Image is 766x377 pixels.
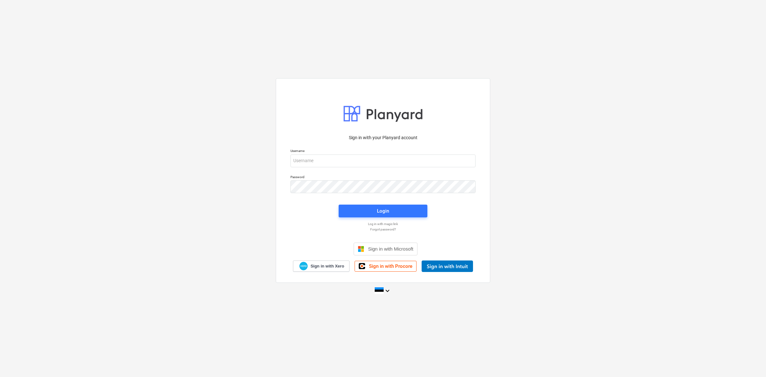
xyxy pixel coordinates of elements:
[287,227,479,231] a: Forgot password?
[290,149,476,154] p: Username
[368,246,413,252] span: Sign in with Microsoft
[369,263,412,269] span: Sign in with Procore
[339,205,427,217] button: Login
[293,260,350,272] a: Sign in with Xero
[355,261,417,272] a: Sign in with Procore
[290,155,476,167] input: Username
[384,287,391,295] i: keyboard_arrow_down
[290,134,476,141] p: Sign in with your Planyard account
[287,222,479,226] a: Log in with magic link
[290,175,476,180] p: Password
[311,263,344,269] span: Sign in with Xero
[358,246,364,252] img: Microsoft logo
[377,207,389,215] div: Login
[299,262,308,270] img: Xero logo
